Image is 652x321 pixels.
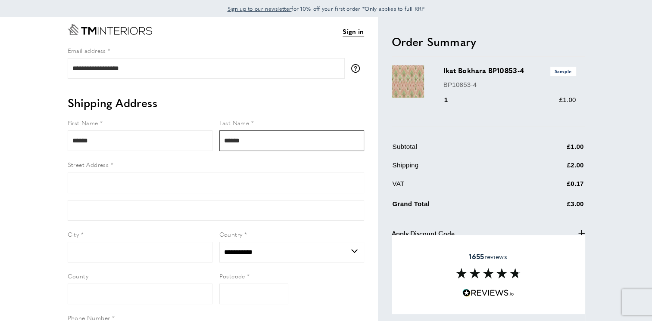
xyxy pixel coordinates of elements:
[219,118,250,127] span: Last Name
[524,160,584,177] td: £2.00
[524,197,584,216] td: £3.00
[68,95,364,111] h2: Shipping Address
[68,272,88,280] span: County
[343,26,364,37] a: Sign in
[351,64,364,73] button: More information
[443,65,576,76] h3: Ikat Bokhara BP10853-4
[469,252,507,261] span: reviews
[559,96,576,103] span: £1.00
[219,230,243,238] span: Country
[68,160,109,169] span: Street Address
[393,197,524,216] td: Grand Total
[392,65,424,98] img: Ikat Bokhara BP10853-4
[524,179,584,195] td: £0.17
[393,179,524,195] td: VAT
[392,228,455,238] span: Apply Discount Code
[392,34,585,49] h2: Order Summary
[228,5,292,12] span: Sign up to our newsletter
[524,142,584,158] td: £1.00
[550,67,576,76] span: Sample
[68,24,152,35] a: Go to Home page
[443,80,576,90] p: BP10853-4
[68,230,79,238] span: City
[393,160,524,177] td: Shipping
[68,46,106,55] span: Email address
[393,142,524,158] td: Subtotal
[228,5,425,12] span: for 10% off your first order *Only applies to full RRP
[219,272,245,280] span: Postcode
[68,118,98,127] span: First Name
[443,95,460,105] div: 1
[228,4,292,13] a: Sign up to our newsletter
[456,268,521,278] img: Reviews section
[462,289,514,297] img: Reviews.io 5 stars
[469,251,484,261] strong: 1655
